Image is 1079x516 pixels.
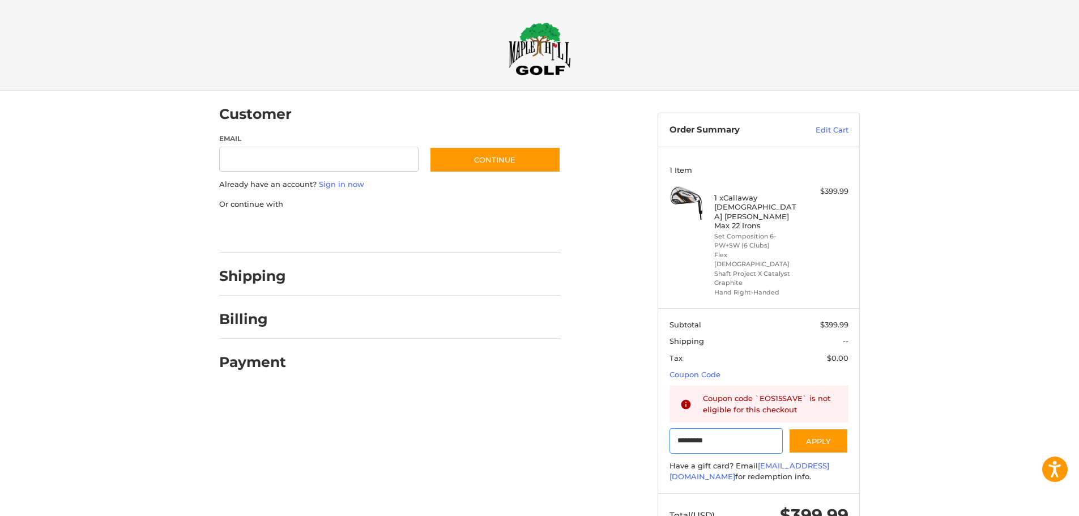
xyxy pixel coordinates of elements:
span: Tax [669,353,683,363]
iframe: PayPal-venmo [408,221,493,241]
h2: Customer [219,105,292,123]
button: Apply [788,428,848,454]
iframe: PayPal-paylater [312,221,396,241]
h3: 1 Item [669,165,848,174]
button: Continue [429,147,561,173]
div: Have a gift card? Email for redemption info. [669,460,848,483]
li: Set Composition 6-PW+SW (6 Clubs) [714,232,801,250]
input: Gift Certificate or Coupon Code [669,428,783,454]
div: Coupon code `EOS15SAVE` is not eligible for this checkout [703,393,838,415]
h3: Order Summary [669,125,791,136]
img: Maple Hill Golf [509,22,571,75]
p: Or continue with [219,199,561,210]
span: $0.00 [827,353,848,363]
iframe: PayPal-paypal [216,221,301,241]
span: $399.99 [820,320,848,329]
h2: Billing [219,310,285,328]
a: Sign in now [319,180,364,189]
a: Coupon Code [669,370,720,379]
h2: Shipping [219,267,286,285]
span: -- [843,336,848,346]
span: Shipping [669,336,704,346]
li: Shaft Project X Catalyst Graphite [714,269,801,288]
h4: 1 x Callaway [DEMOGRAPHIC_DATA] [PERSON_NAME] Max 22 Irons [714,193,801,230]
h2: Payment [219,353,286,371]
span: Subtotal [669,320,701,329]
p: Already have an account? [219,179,561,190]
div: $399.99 [804,186,848,197]
label: Email [219,134,419,144]
li: Hand Right-Handed [714,288,801,297]
li: Flex [DEMOGRAPHIC_DATA] [714,250,801,269]
a: Edit Cart [791,125,848,136]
